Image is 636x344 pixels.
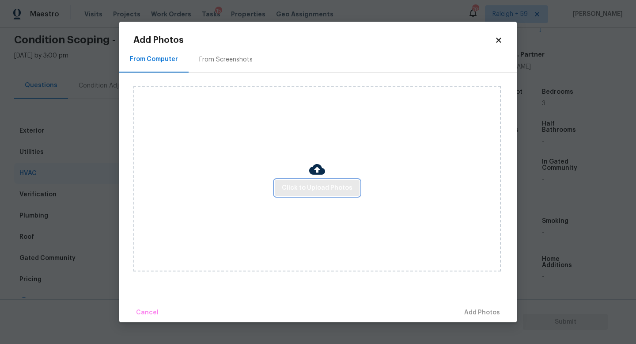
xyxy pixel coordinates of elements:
h2: Add Photos [133,36,495,45]
div: From Computer [130,55,178,64]
span: Cancel [136,307,159,318]
button: Cancel [132,303,162,322]
img: Cloud Upload Icon [309,161,325,177]
span: Click to Upload Photos [282,183,352,194]
button: Click to Upload Photos [275,180,360,196]
div: From Screenshots [199,55,253,64]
